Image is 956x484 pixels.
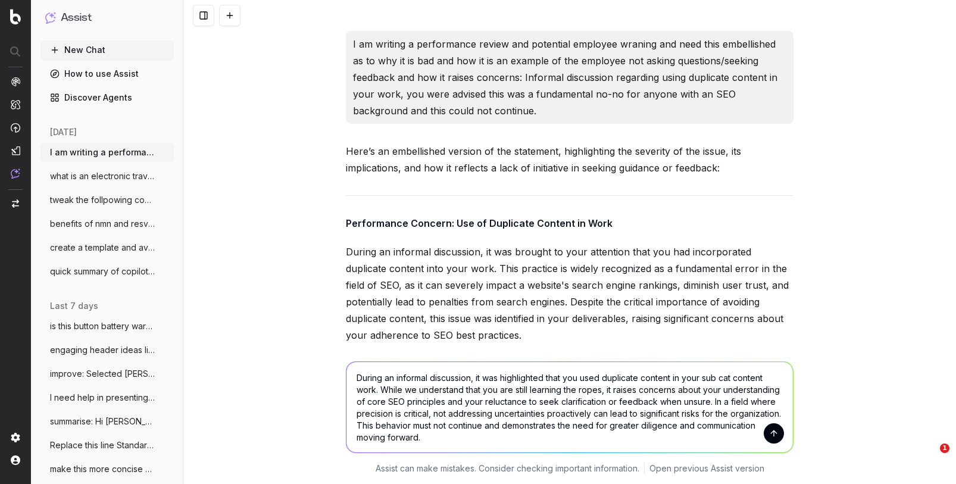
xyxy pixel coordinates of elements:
span: engaging header ideas like this: Discove [50,344,155,356]
button: summarise: Hi [PERSON_NAME], Interesting feedba [40,412,174,431]
a: How to use Assist [40,64,174,83]
button: improve: Selected [PERSON_NAME] stores a [40,364,174,383]
strong: Performance Concern: Use of Duplicate Content in Work [346,217,613,229]
img: Setting [11,433,20,442]
button: make this more concise and clear: Hi Mar [40,460,174,479]
span: make this more concise and clear: Hi Mar [50,463,155,475]
img: Botify logo [10,9,21,24]
button: I am writing a performance review and po [40,143,174,162]
p: During an informal discussion, it was brought to your attention that you had incorporated duplica... [346,243,793,344]
img: Assist [45,12,56,23]
span: summarise: Hi [PERSON_NAME], Interesting feedba [50,416,155,427]
a: Discover Agents [40,88,174,107]
span: is this button battery warning in line w [50,320,155,332]
button: benefits of nmn and resveratrol for 53 y [40,214,174,233]
a: Open previous Assist version [649,463,764,474]
button: New Chat [40,40,174,60]
span: I am writing a performance review and po [50,146,155,158]
img: Studio [11,146,20,155]
img: Analytics [11,77,20,86]
img: Switch project [12,199,19,208]
span: [DATE] [50,126,77,138]
span: tweak the follpowing content to reflect [50,194,155,206]
span: benefits of nmn and resveratrol for 53 y [50,218,155,230]
button: is this button battery warning in line w [40,317,174,336]
textarea: During an informal discussion, it was highlighted that you used duplicate content in your sub cat... [346,362,793,452]
span: 1 [940,444,949,453]
button: Assist [45,10,169,26]
img: Activation [11,123,20,133]
span: last 7 days [50,300,98,312]
span: Replace this line Standard delivery is a [50,439,155,451]
button: I need help in presenting the issues I a [40,388,174,407]
span: improve: Selected [PERSON_NAME] stores a [50,368,155,380]
button: Replace this line Standard delivery is a [40,436,174,455]
span: create a template and average character [50,242,155,254]
img: Assist [11,168,20,179]
p: Here’s an embellished version of the statement, highlighting the severity of the issue, its impli... [346,143,793,176]
button: quick summary of copilot create an agent [40,262,174,281]
span: I need help in presenting the issues I a [50,392,155,404]
h1: Assist [61,10,92,26]
span: quick summary of copilot create an agent [50,266,155,277]
button: tweak the follpowing content to reflect [40,191,174,210]
button: engaging header ideas like this: Discove [40,341,174,360]
button: create a template and average character [40,238,174,257]
iframe: Intercom live chat [916,444,944,472]
img: Intelligence [11,99,20,110]
p: Assist can make mistakes. Consider checking important information. [376,463,639,474]
button: what is an electronic travel authority E [40,167,174,186]
img: My account [11,455,20,465]
span: what is an electronic travel authority E [50,170,155,182]
p: I am writing a performance review and potential employee wraning and need this embellished as to ... [353,36,786,119]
